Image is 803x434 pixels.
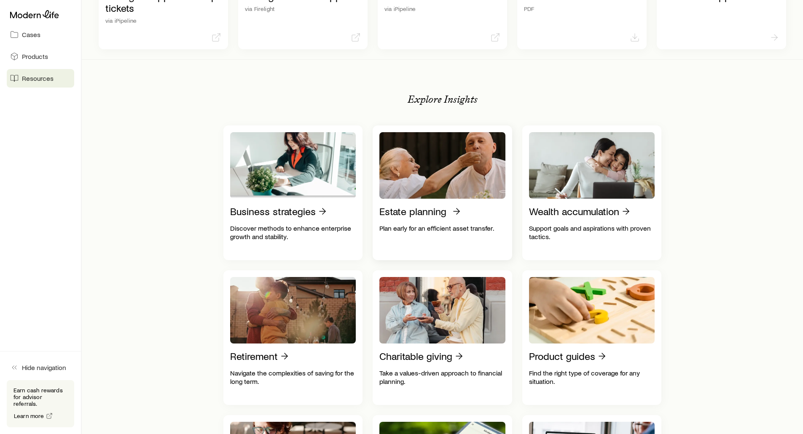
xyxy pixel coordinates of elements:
[105,17,221,24] p: via iPipeline
[22,363,66,372] span: Hide navigation
[529,350,595,362] p: Product guides
[223,125,363,260] a: Business strategiesDiscover methods to enhance enterprise growth and stability.
[230,350,278,362] p: Retirement
[22,52,48,61] span: Products
[230,132,356,199] img: Business strategies
[379,369,505,386] p: Take a values-driven approach to financial planning.
[384,5,500,12] p: via iPipeline
[13,387,67,407] p: Earn cash rewards for advisor referrals.
[22,74,54,83] span: Resources
[379,277,505,343] img: Charitable giving
[7,358,74,377] button: Hide navigation
[373,270,512,405] a: Charitable givingTake a values-driven approach to financial planning.
[529,205,619,217] p: Wealth accumulation
[22,30,40,39] span: Cases
[230,369,356,386] p: Navigate the complexities of saving for the long term.
[522,125,662,260] a: Wealth accumulationSupport goals and aspirations with proven tactics.
[529,277,655,343] img: Product guides
[529,132,655,199] img: Wealth accumulation
[373,125,512,260] a: Estate planningPlan early for an efficient asset transfer.
[7,25,74,44] a: Cases
[14,413,44,419] span: Learn more
[379,205,446,217] p: Estate planning
[522,270,662,405] a: Product guidesFind the right type of coverage for any situation.
[230,277,356,343] img: Retirement
[7,47,74,66] a: Products
[230,205,316,217] p: Business strategies
[7,69,74,88] a: Resources
[529,369,655,386] p: Find the right type of coverage for any situation.
[7,380,74,427] div: Earn cash rewards for advisor referrals.Learn more
[223,270,363,405] a: RetirementNavigate the complexities of saving for the long term.
[529,224,655,241] p: Support goals and aspirations with proven tactics.
[408,93,478,105] p: Explore Insights
[379,224,505,232] p: Plan early for an efficient asset transfer.
[379,350,452,362] p: Charitable giving
[230,224,356,241] p: Discover methods to enhance enterprise growth and stability.
[379,132,505,199] img: Estate planning
[524,5,640,12] p: PDF
[245,5,361,12] p: via Firelight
